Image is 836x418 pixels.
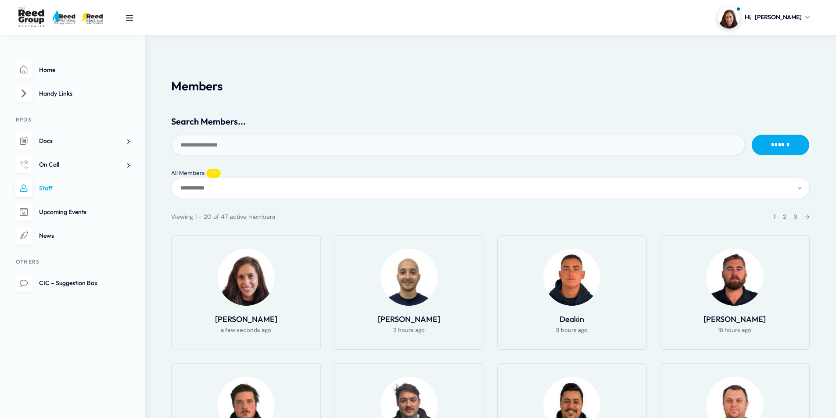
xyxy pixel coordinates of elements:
span: 1 [774,213,775,221]
a: Deakin [560,314,584,324]
img: Profile Photo [380,249,438,306]
span: a few seconds ago [221,325,271,336]
span: 18 hours ago [718,325,751,336]
a: [PERSON_NAME] [378,314,440,324]
a: → [805,213,810,221]
a: [PERSON_NAME] [703,314,766,324]
img: Profile Photo [706,249,763,306]
img: Profile Photo [218,249,275,306]
div: Members directory main navigation [171,168,810,178]
a: All Members47 [171,169,221,178]
a: 2 [783,213,786,221]
img: Profile picture of Anna [718,7,740,29]
div: Members directory secondary navigation [171,178,810,198]
span: 2 hours ago [393,325,425,336]
h1: Members [171,79,810,93]
span: 8 hours ago [556,325,588,336]
img: Profile Photo [543,249,600,306]
span: 47 [206,169,221,178]
span: [PERSON_NAME] [755,13,802,22]
a: [PERSON_NAME] [215,314,277,324]
a: 3 [794,213,797,221]
span: Hi, [745,13,752,22]
a: Profile picture of AnnaHi,[PERSON_NAME] [718,7,810,29]
div: Viewing 1 - 20 of 47 active members [171,211,275,222]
